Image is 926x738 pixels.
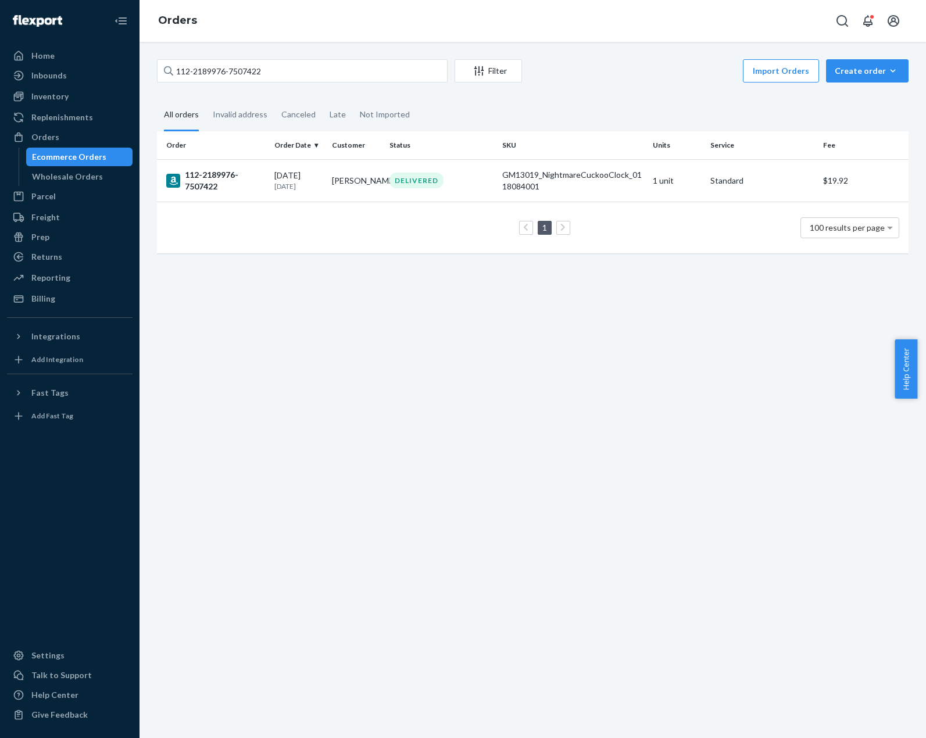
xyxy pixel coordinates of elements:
button: Help Center [895,339,917,399]
a: Freight [7,208,133,227]
img: Flexport logo [13,15,62,27]
a: Page 1 is your current page [540,223,549,232]
div: Invalid address [213,99,267,130]
div: All orders [164,99,199,131]
div: Inventory [31,91,69,102]
a: Home [7,46,133,65]
td: [PERSON_NAME] [327,159,385,202]
div: Parcel [31,191,56,202]
button: Talk to Support [7,666,133,685]
th: Units [648,131,706,159]
div: Freight [31,212,60,223]
button: Give Feedback [7,705,133,724]
div: Prep [31,231,49,243]
div: DELIVERED [389,173,444,188]
div: GM13019_NightmareCuckooClock_0118084001 [502,169,643,192]
button: Integrations [7,327,133,346]
td: $19.92 [818,159,909,202]
ol: breadcrumbs [149,4,206,38]
th: Order [157,131,270,159]
a: Inbounds [7,66,133,85]
div: Give Feedback [31,709,88,721]
a: Orders [7,128,133,146]
button: Filter [455,59,522,83]
div: Inbounds [31,70,67,81]
a: Settings [7,646,133,665]
div: Reporting [31,272,70,284]
div: [DATE] [274,170,323,191]
button: Create order [826,59,909,83]
th: Order Date [270,131,327,159]
p: Standard [710,175,814,187]
div: Home [31,50,55,62]
a: Parcel [7,187,133,206]
a: Add Fast Tag [7,407,133,425]
div: Filter [455,65,521,77]
div: Add Fast Tag [31,411,73,421]
input: Search orders [157,59,448,83]
div: Create order [835,65,900,77]
a: Billing [7,289,133,308]
a: Replenishments [7,108,133,127]
th: Fee [818,131,909,159]
th: Status [385,131,498,159]
button: Fast Tags [7,384,133,402]
td: 1 unit [648,159,706,202]
button: Open account menu [882,9,905,33]
div: Fast Tags [31,387,69,399]
a: Returns [7,248,133,266]
button: Close Navigation [109,9,133,33]
div: Settings [31,650,65,661]
button: Open notifications [856,9,879,33]
div: Canceled [281,99,316,130]
button: Import Orders [743,59,819,83]
div: Integrations [31,331,80,342]
a: Reporting [7,268,133,287]
iframe: Opens a widget where you can chat to one of our agents [852,703,914,732]
div: Replenishments [31,112,93,123]
div: Returns [31,251,62,263]
a: Ecommerce Orders [26,148,133,166]
div: Orders [31,131,59,143]
div: Add Integration [31,354,83,364]
th: Service [706,131,818,159]
a: Wholesale Orders [26,167,133,186]
a: Orders [158,14,197,27]
div: Billing [31,293,55,304]
a: Help Center [7,686,133,704]
div: Late [330,99,346,130]
div: Help Center [31,689,78,701]
div: Talk to Support [31,669,92,681]
span: 100 results per page [810,223,885,232]
a: Prep [7,228,133,246]
div: Not Imported [360,99,410,130]
p: [DATE] [274,181,323,191]
a: Add Integration [7,350,133,369]
button: Open Search Box [831,9,854,33]
th: SKU [498,131,648,159]
div: Customer [332,140,380,150]
div: 112-2189976-7507422 [166,169,265,192]
div: Wholesale Orders [32,171,103,182]
a: Inventory [7,87,133,106]
div: Ecommerce Orders [32,151,106,163]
